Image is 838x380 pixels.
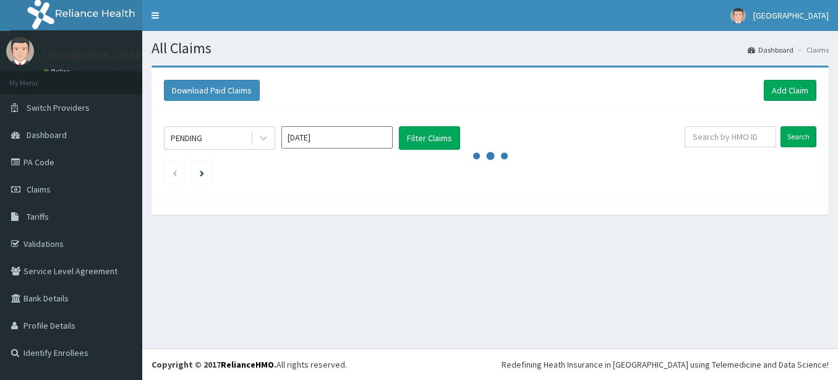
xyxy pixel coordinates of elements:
[164,80,260,101] button: Download Paid Claims
[171,132,202,144] div: PENDING
[221,359,274,370] a: RelianceHMO
[472,137,509,175] svg: audio-loading
[730,8,746,24] img: User Image
[502,358,829,371] div: Redefining Heath Insurance in [GEOGRAPHIC_DATA] using Telemedicine and Data Science!
[764,80,816,101] a: Add Claim
[27,184,51,195] span: Claims
[152,40,829,56] h1: All Claims
[27,211,49,222] span: Tariffs
[399,126,460,150] button: Filter Claims
[172,167,177,178] a: Previous page
[6,37,34,65] img: User Image
[748,45,793,55] a: Dashboard
[281,126,393,149] input: Select Month and Year
[200,167,204,178] a: Next page
[27,102,90,113] span: Switch Providers
[780,126,816,147] input: Search
[795,45,829,55] li: Claims
[152,359,276,370] strong: Copyright © 2017 .
[43,67,73,76] a: Online
[43,50,145,61] p: [GEOGRAPHIC_DATA]
[685,126,776,147] input: Search by HMO ID
[753,10,829,21] span: [GEOGRAPHIC_DATA]
[142,348,838,380] footer: All rights reserved.
[27,129,67,140] span: Dashboard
